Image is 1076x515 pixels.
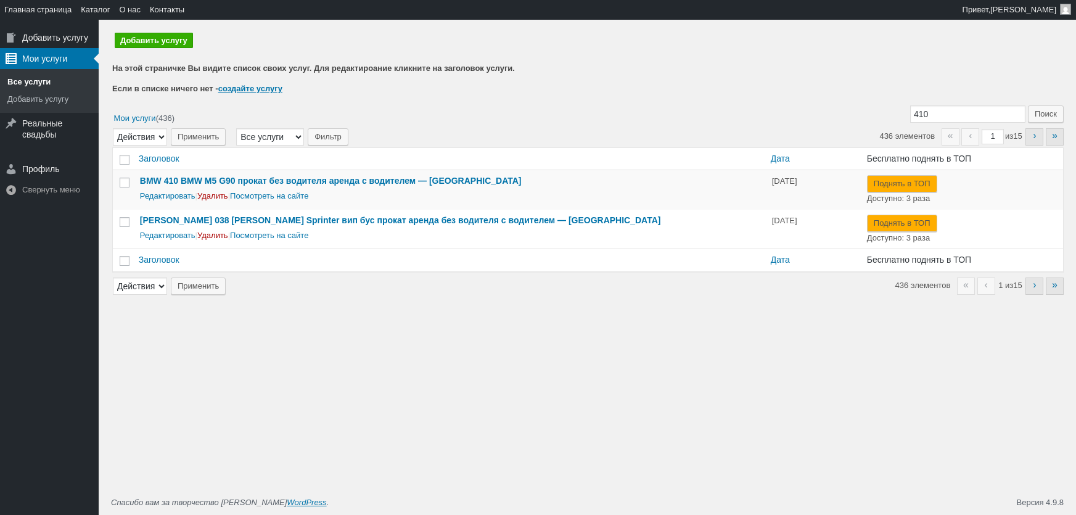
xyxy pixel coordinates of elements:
[1005,131,1024,141] span: из
[961,128,979,146] span: ‹
[140,191,195,200] a: Редактировать
[867,233,930,242] span: Доступно: 3 раза
[115,33,193,48] a: Добавить услугу
[1013,131,1022,141] span: 15
[134,148,766,170] a: Заголовок
[140,191,197,200] span: |
[140,231,195,240] a: Редактировать
[171,278,226,295] input: Применить
[771,254,790,266] span: Дата
[1033,279,1036,290] span: ›
[197,191,230,200] span: |
[308,128,348,146] input: Фильтр
[140,176,522,186] a: BMW 410 BMW M5 G90 прокат без водителя аренда с водителем — [GEOGRAPHIC_DATA]
[990,5,1056,14] span: [PERSON_NAME]
[1052,279,1058,290] span: »
[766,210,861,249] td: [DATE]
[957,278,975,295] span: «
[766,249,861,271] a: Дата
[1017,496,1064,509] p: Версия 4.9.8
[112,83,1064,95] p: Если в списке ничего нет -
[771,153,790,165] span: Дата
[867,215,937,232] button: Поднять в ТОП
[112,112,176,124] a: Мои услуги(436)
[879,131,935,141] span: 436 элементов
[1033,130,1036,141] span: ›
[287,498,326,507] a: WordPress
[171,128,226,146] input: Применить
[140,231,197,240] span: |
[230,231,308,240] a: Посмотреть на сайте
[766,170,861,210] td: [DATE]
[867,194,930,203] span: Доступно: 3 раза
[197,231,228,240] a: Удалить
[218,84,282,93] a: создайте услугу
[1028,105,1064,123] input: Поиск
[230,191,308,200] a: Посмотреть на сайте
[867,175,937,192] button: Поднять в ТОП
[134,249,766,271] a: Заголовок
[895,281,951,290] span: 436 элементов
[139,254,179,266] span: Заголовок
[1052,130,1058,141] span: »
[766,148,861,170] a: Дата
[139,153,179,165] span: Заголовок
[861,249,1063,271] th: Бесплатно поднять в ТОП
[977,278,995,295] span: ‹
[197,231,230,240] span: |
[112,62,1064,75] p: На этой страничке Вы видите список своих услуг. Для редактироание кликните на заголовок услуги.
[140,215,661,225] a: [PERSON_NAME] 038 [PERSON_NAME] Sprinter вип бус прокат аренда без водителя с водителем — [GEOGRA...
[156,113,175,123] span: (436)
[1013,281,1022,290] span: 15
[942,128,959,146] span: «
[111,20,1076,348] div: Основное содержимое
[111,498,329,507] span: Спасибо вам за творчество [PERSON_NAME] .
[998,281,1024,290] span: 1 из
[197,191,228,200] a: Удалить
[861,148,1063,171] th: Бесплатно поднять в ТОП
